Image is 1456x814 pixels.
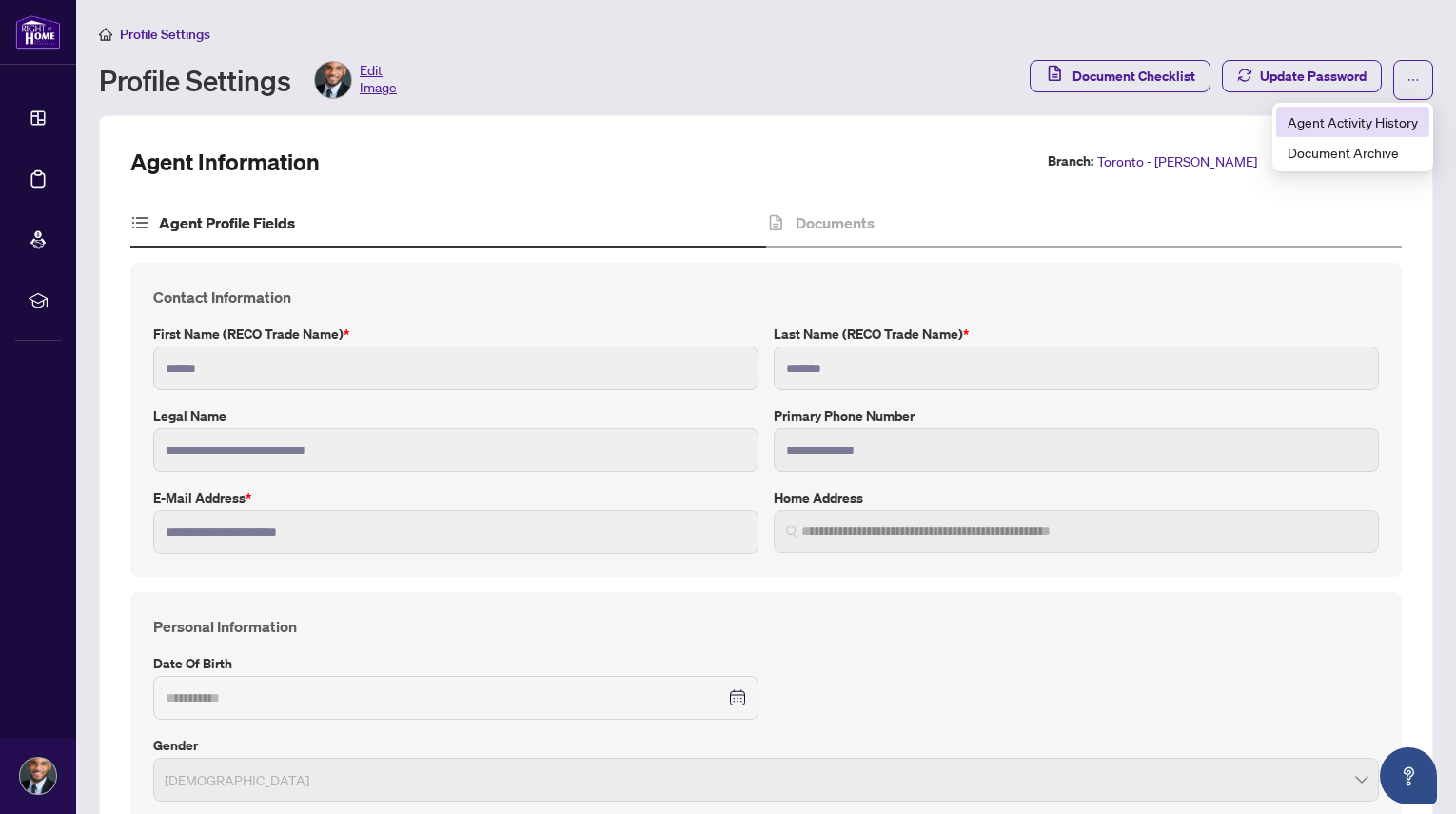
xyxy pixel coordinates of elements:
[1222,60,1382,92] button: Update Password
[1030,60,1210,92] button: Document Checklist
[1288,142,1418,163] span: Document Archive
[153,324,758,345] label: First Name (RECO Trade Name)
[20,758,56,794] img: Profile Icon
[153,653,758,674] label: Date of Birth
[153,615,1379,638] h4: Personal Information
[1048,150,1093,172] label: Branch:
[153,406,758,427] label: Legal Name
[1260,61,1367,91] span: Update Password
[165,762,1367,798] span: Male
[99,28,112,41] span: home
[786,526,797,537] img: search_icon
[15,14,61,50] img: logo
[1380,747,1437,804] button: Open asap
[796,211,875,234] h4: Documents
[774,487,1379,508] label: Home Address
[1097,150,1257,172] span: Toronto - [PERSON_NAME]
[99,61,397,99] div: Profile Settings
[1407,73,1420,87] span: ellipsis
[120,26,210,43] span: Profile Settings
[774,406,1379,427] label: Primary Phone Number
[774,324,1379,345] label: Last Name (RECO Trade Name)
[130,147,320,177] h2: Agent Information
[1072,61,1195,91] span: Document Checklist
[1288,111,1418,132] span: Agent Activity History
[153,487,758,508] label: E-mail Address
[159,211,295,234] h4: Agent Profile Fields
[153,735,1379,756] label: Gender
[315,62,351,98] img: Profile Icon
[360,61,397,99] span: Edit Image
[153,286,1379,308] h4: Contact Information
